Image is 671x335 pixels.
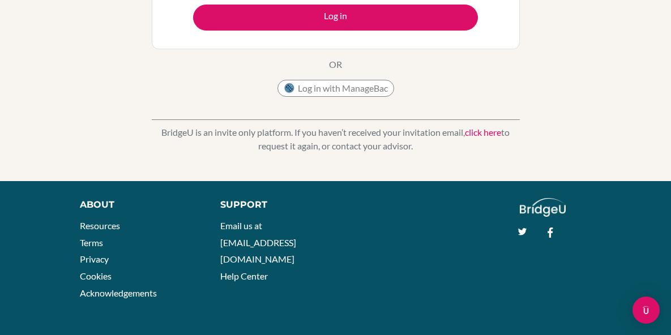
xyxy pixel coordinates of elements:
button: Log in with ManageBac [277,80,394,97]
a: Terms [80,237,103,248]
p: OR [329,58,342,71]
a: Resources [80,220,120,231]
img: logo_white@2x-f4f0deed5e89b7ecb1c2cc34c3e3d731f90f0f143d5ea2071677605dd97b5244.png [520,198,566,217]
div: About [80,198,195,212]
p: BridgeU is an invite only platform. If you haven’t received your invitation email, to request it ... [152,126,520,153]
div: Support [220,198,324,212]
a: Help Center [220,270,268,281]
a: Acknowledgements [80,287,157,298]
a: Cookies [80,270,112,281]
a: click here [465,127,501,138]
div: Open Intercom Messenger [632,297,660,324]
button: Log in [193,5,478,31]
a: Privacy [80,254,109,264]
a: Email us at [EMAIL_ADDRESS][DOMAIN_NAME] [220,220,296,264]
